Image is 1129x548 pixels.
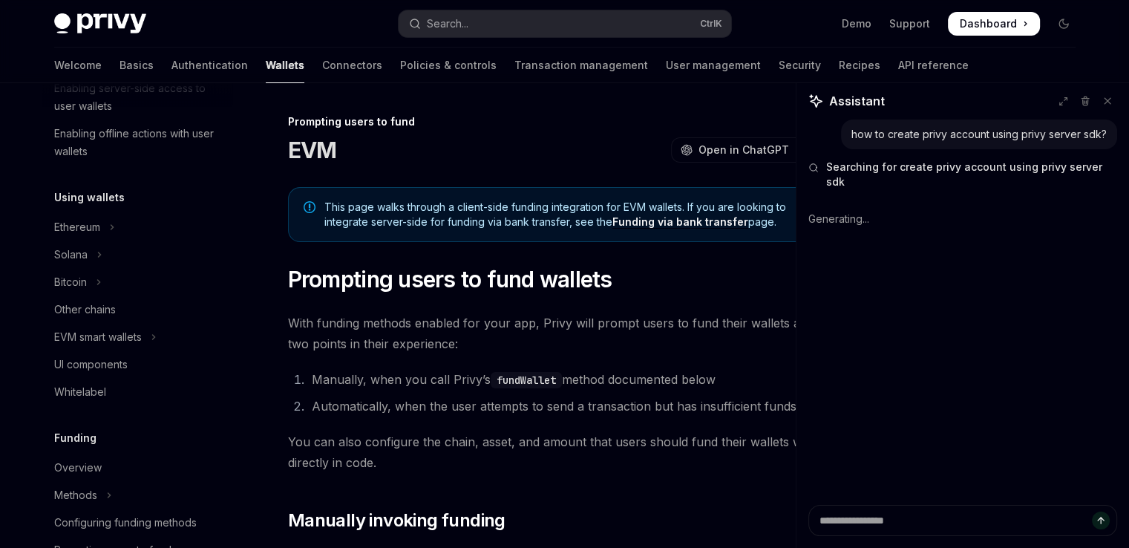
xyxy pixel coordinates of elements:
button: Open search [399,10,731,37]
code: fundWallet [491,372,562,388]
button: Toggle Methods section [42,482,232,509]
button: Toggle Ethereum section [42,214,232,241]
a: Welcome [54,48,102,83]
a: Authentication [171,48,248,83]
div: Other chains [54,301,116,319]
div: Prompting users to fund [288,114,823,129]
span: Assistant [829,92,885,110]
div: Configuring funding methods [54,514,197,532]
div: Whitelabel [54,383,106,401]
a: Connectors [322,48,382,83]
button: Searching for create privy account using privy server sdk [808,160,1117,189]
span: With funding methods enabled for your app, Privy will prompt users to fund their wallets at two p... [288,313,823,354]
textarea: Ask a question... [808,505,1117,536]
li: Automatically, when the user attempts to send a transaction but has insufficient funds [307,396,823,417]
button: Send message [1092,512,1110,529]
a: Basics [120,48,154,83]
a: Dashboard [948,12,1040,36]
button: Toggle Bitcoin section [42,269,232,296]
span: Open in ChatGPT [698,143,789,157]
li: Manually, when you call Privy’s method documented below [307,369,823,390]
a: Funding via bank transfer [612,215,748,229]
a: Overview [42,454,232,481]
button: Toggle EVM smart wallets section [42,324,232,350]
a: Transaction management [514,48,648,83]
a: User management [666,48,761,83]
div: Methods [54,486,97,504]
a: Configuring funding methods [42,509,232,536]
span: You can also configure the chain, asset, and amount that users should fund their wallets with dir... [288,431,823,473]
div: Ethereum [54,218,100,236]
div: Bitcoin [54,273,87,291]
svg: Note [304,201,315,213]
a: UI components [42,351,232,378]
div: Search... [427,15,468,33]
a: Policies & controls [400,48,497,83]
span: This page walks through a client-side funding integration for EVM wallets. If you are looking to ... [324,200,808,229]
h5: Using wallets [54,189,125,206]
a: Whitelabel [42,379,232,405]
a: Demo [842,16,871,31]
a: Other chains [42,296,232,323]
h1: EVM [288,137,337,163]
a: Wallets [266,48,304,83]
div: Generating... [808,200,1117,238]
a: Enabling offline actions with user wallets [42,120,232,165]
a: Security [779,48,821,83]
a: Support [889,16,930,31]
img: dark logo [54,13,146,34]
div: Overview [54,459,102,477]
button: Toggle dark mode [1052,12,1076,36]
a: Recipes [839,48,880,83]
h5: Funding [54,429,96,447]
span: Ctrl K [700,18,722,30]
div: UI components [54,356,128,374]
button: Open in ChatGPT [671,137,798,163]
div: how to create privy account using privy server sdk? [851,127,1107,142]
span: Prompting users to fund wallets [288,266,612,293]
span: Dashboard [960,16,1017,31]
span: Searching for create privy account using privy server sdk [826,160,1117,189]
div: Enabling offline actions with user wallets [54,125,223,160]
div: EVM smart wallets [54,328,142,346]
a: API reference [898,48,969,83]
button: Toggle Solana section [42,241,232,268]
div: Solana [54,246,88,264]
